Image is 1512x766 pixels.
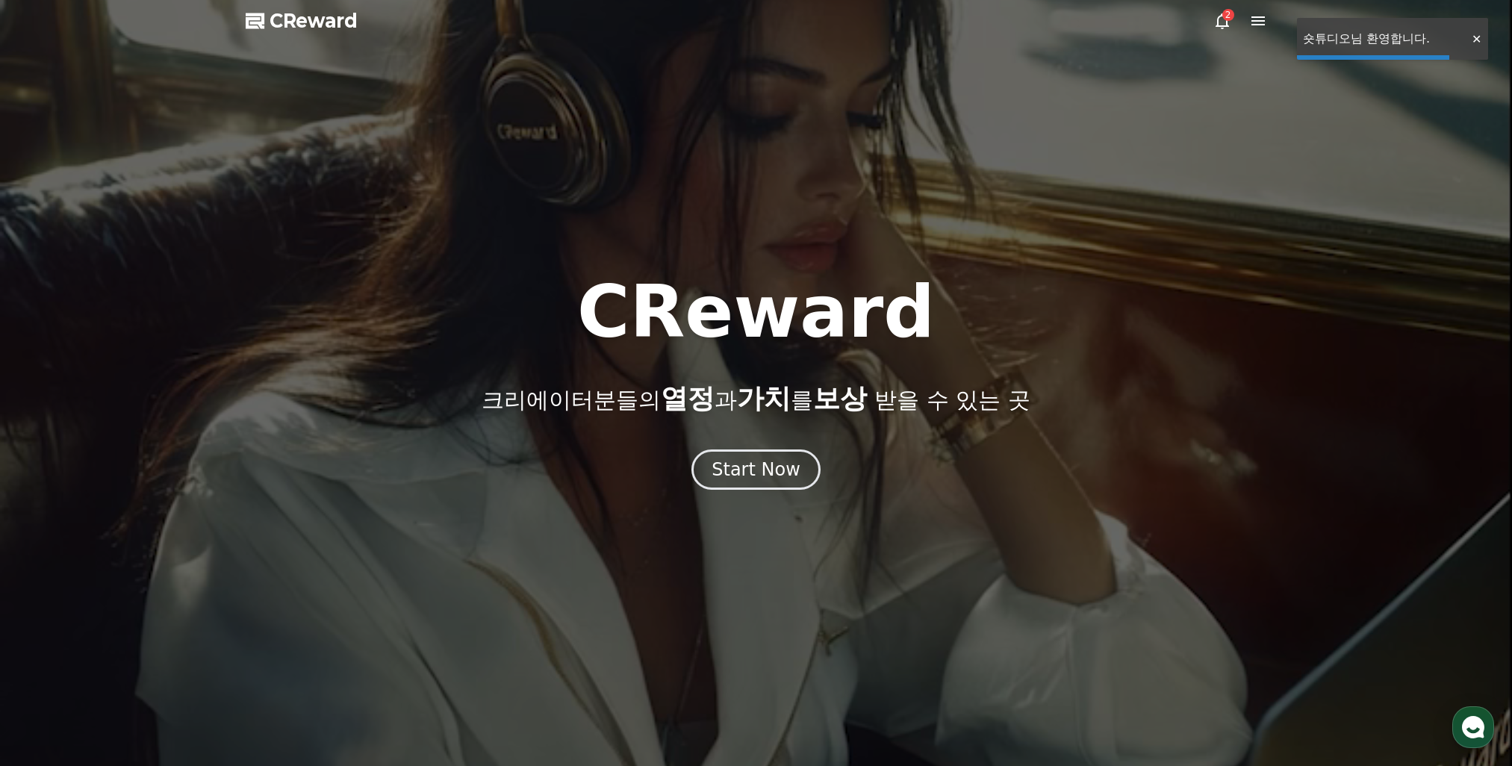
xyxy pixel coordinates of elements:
[691,464,821,479] a: Start Now
[1222,9,1234,21] div: 2
[482,384,1030,414] p: 크리에이터분들의 과 를 받을 수 있는 곳
[712,458,800,482] div: Start Now
[691,449,821,490] button: Start Now
[246,9,358,33] a: CReward
[661,383,715,414] span: 열정
[737,383,791,414] span: 가치
[813,383,867,414] span: 보상
[577,276,935,348] h1: CReward
[270,9,358,33] span: CReward
[1213,12,1231,30] a: 2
